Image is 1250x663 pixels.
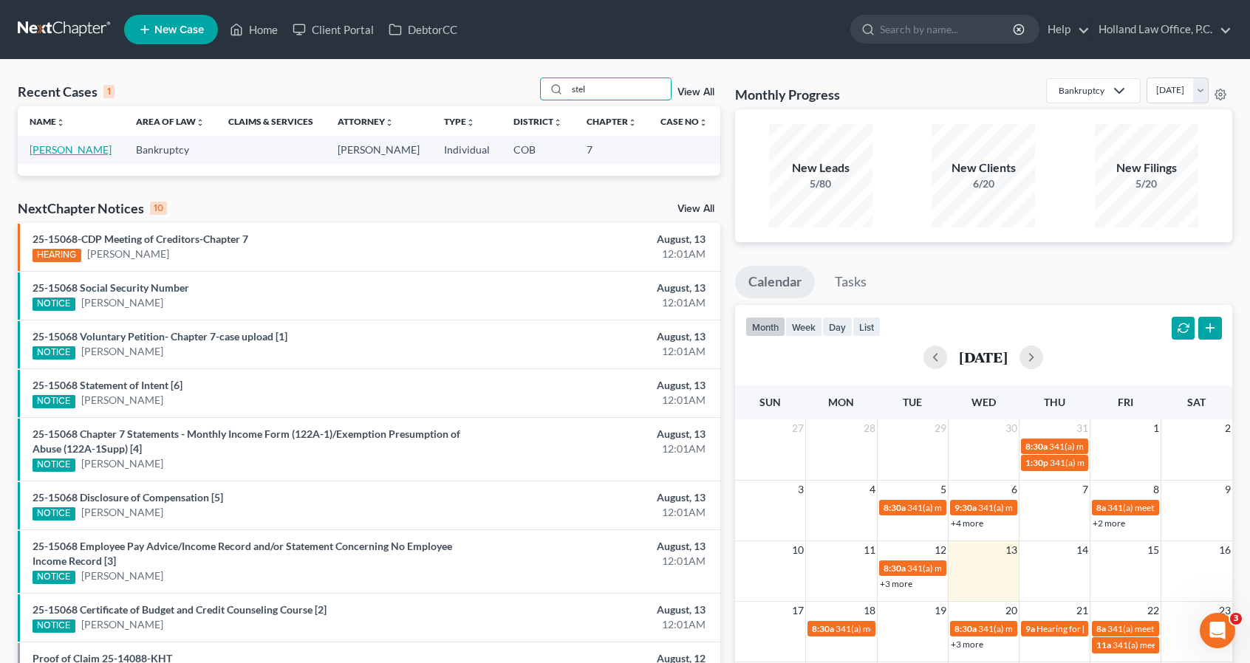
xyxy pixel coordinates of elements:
a: Help [1040,16,1090,43]
span: 8:30a [1025,441,1048,452]
span: 28 [862,419,877,437]
span: 341(a) meeting for [PERSON_NAME] [1049,441,1192,452]
a: +3 more [880,578,912,589]
a: 25-15068 Chapter 7 Statements - Monthly Income Form (122A-1)/Exemption Presumption of Abuse (122A... [33,427,460,455]
span: 3 [796,481,805,498]
i: unfold_more [196,118,205,127]
a: [PERSON_NAME] [30,143,112,156]
i: unfold_more [466,118,475,127]
span: 11 [862,541,877,559]
a: 25-15068 Statement of Intent [6] [33,379,182,391]
span: 6 [1010,481,1019,498]
i: unfold_more [553,118,562,127]
span: 10 [790,541,805,559]
span: Fri [1118,396,1133,408]
div: 12:01AM [491,344,705,359]
div: 12:01AM [491,442,705,456]
h3: Monthly Progress [735,86,840,103]
div: NOTICE [33,346,75,360]
span: 8:30a [884,563,906,574]
span: 8:30a [954,623,977,634]
div: August, 13 [491,427,705,442]
div: August, 13 [491,539,705,554]
span: 22 [1146,602,1161,619]
span: 4 [868,481,877,498]
td: 7 [575,136,649,163]
span: 16 [1217,541,1232,559]
span: 341(a) meeting for [PERSON_NAME] [978,502,1121,513]
div: August, 13 [491,232,705,247]
div: New Filings [1095,159,1198,176]
input: Search by name... [567,78,671,100]
span: 9 [1223,481,1232,498]
div: NOTICE [33,458,75,472]
span: Hearing for [PERSON_NAME] & [PERSON_NAME] [1036,623,1230,634]
div: NextChapter Notices [18,199,167,217]
a: [PERSON_NAME] [81,344,163,359]
a: 25-15068 Disclosure of Compensation [5] [33,491,223,504]
a: [PERSON_NAME] [81,456,163,471]
a: Home [222,16,285,43]
span: 8 [1152,481,1161,498]
th: Claims & Services [216,106,326,136]
span: 5 [939,481,948,498]
div: August, 13 [491,378,705,393]
div: NOTICE [33,619,75,633]
div: 12:01AM [491,554,705,568]
div: August, 13 [491,602,705,617]
a: +2 more [1093,518,1125,529]
span: Mon [828,396,854,408]
td: Bankruptcy [124,136,217,163]
span: 12 [933,541,948,559]
span: 8a [1096,623,1106,634]
iframe: Intercom live chat [1200,613,1235,648]
span: 29 [933,419,948,437]
span: 27 [790,419,805,437]
div: 10 [150,202,167,215]
span: 7 [1081,481,1090,498]
a: 25-15068 Voluntary Petition- Chapter 7-case upload [1] [33,330,287,343]
a: [PERSON_NAME] [81,617,163,632]
div: NOTICE [33,507,75,521]
span: 8a [1096,502,1106,513]
div: 12:01AM [491,295,705,310]
div: NOTICE [33,298,75,311]
a: Calendar [735,266,815,298]
a: DebtorCC [381,16,465,43]
div: New Leads [769,159,872,176]
span: 13 [1004,541,1019,559]
a: 25-15068 Social Security Number [33,281,189,294]
a: Holland Law Office, P.C. [1091,16,1232,43]
span: 19 [933,602,948,619]
span: 18 [862,602,877,619]
span: 341(a) meeting for [PERSON_NAME] [907,563,1050,574]
a: View All [677,87,714,97]
td: [PERSON_NAME] [326,136,432,163]
div: August, 13 [491,490,705,505]
span: 1:30p [1025,457,1048,468]
span: 3 [1230,613,1242,625]
i: unfold_more [56,118,65,127]
span: Thu [1044,396,1065,408]
a: Client Portal [285,16,381,43]
a: Chapterunfold_more [587,116,637,127]
a: 25-15068-CDP Meeting of Creditors-Chapter 7 [33,233,248,245]
span: 14 [1075,541,1090,559]
span: New Case [154,24,204,35]
div: 5/20 [1095,176,1198,191]
a: Districtunfold_more [513,116,562,127]
a: 25-15068 Certificate of Budget and Credit Counseling Course [2] [33,603,327,616]
button: week [785,317,822,337]
div: August, 13 [491,329,705,344]
div: Bankruptcy [1059,84,1104,97]
span: 9a [1025,623,1035,634]
div: 6/20 [932,176,1035,191]
div: 1 [103,85,115,98]
a: [PERSON_NAME] [81,505,163,520]
a: Typeunfold_more [444,116,475,127]
h2: [DATE] [959,349,1008,365]
div: 5/80 [769,176,872,191]
span: 20 [1004,602,1019,619]
a: [PERSON_NAME] [81,295,163,310]
span: 341(a) meeting for [PERSON_NAME] & [PERSON_NAME] [978,623,1199,634]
